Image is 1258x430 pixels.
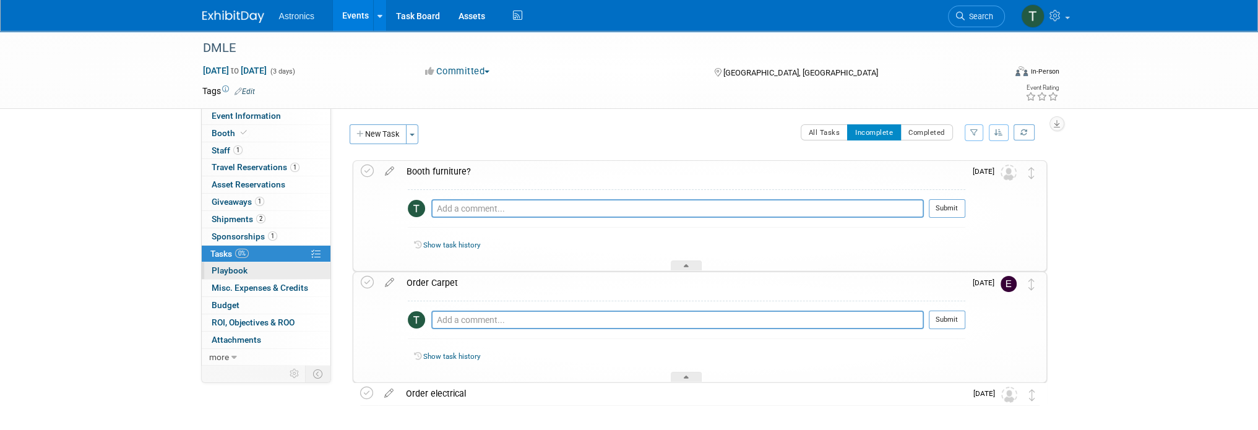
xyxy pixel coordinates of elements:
img: Format-Inperson.png [1015,66,1028,76]
a: edit [379,166,400,177]
a: Tasks0% [202,246,330,262]
a: Staff1 [202,142,330,159]
span: Travel Reservations [212,162,299,172]
button: Submit [929,311,965,329]
span: Astronics [279,11,315,21]
span: Giveaways [212,197,264,207]
span: Tasks [210,249,249,259]
a: Sponsorships1 [202,228,330,245]
a: Event Information [202,108,330,124]
a: Refresh [1014,124,1035,140]
span: [GEOGRAPHIC_DATA], [GEOGRAPHIC_DATA] [723,68,878,77]
a: Show task history [423,352,480,361]
span: Booth [212,128,249,138]
span: 1 [268,231,277,241]
span: Shipments [212,214,265,224]
i: Booth reservation complete [241,129,247,136]
img: Unassigned [1001,387,1017,403]
div: In-Person [1030,67,1059,76]
a: edit [378,388,400,399]
img: Tiffany Branin [1021,4,1045,28]
span: more [209,352,229,362]
a: Asset Reservations [202,176,330,193]
span: Attachments [212,335,261,345]
span: Staff [212,145,243,155]
button: New Task [350,124,407,144]
img: Tiffany Branin [408,200,425,217]
img: Unassigned [1001,165,1017,181]
a: Edit [235,87,255,96]
span: 1 [255,197,264,206]
button: Submit [929,199,965,218]
span: [DATE] [DATE] [202,65,267,76]
span: 0% [235,249,249,258]
button: Committed [421,65,494,78]
span: Misc. Expenses & Credits [212,283,308,293]
a: Budget [202,297,330,314]
a: Show task history [423,241,480,249]
a: Booth [202,125,330,142]
span: Sponsorships [212,231,277,241]
span: Playbook [212,265,248,275]
div: Event Rating [1025,85,1058,91]
i: Move task [1029,389,1035,401]
td: Personalize Event Tab Strip [284,366,306,382]
a: Misc. Expenses & Credits [202,280,330,296]
a: Playbook [202,262,330,279]
i: Move task [1028,278,1035,290]
a: Attachments [202,332,330,348]
div: Event Format [932,64,1059,83]
span: [DATE] [973,389,1001,398]
i: Move task [1028,167,1035,179]
a: Shipments2 [202,211,330,228]
span: (3 days) [269,67,295,75]
div: Order Carpet [400,272,965,293]
a: Search [948,6,1005,27]
span: 2 [256,214,265,223]
div: DMLE [199,37,986,59]
a: Giveaways1 [202,194,330,210]
div: Order electrical [400,383,966,404]
span: ROI, Objectives & ROO [212,317,295,327]
a: more [202,349,330,366]
td: Toggle Event Tabs [305,366,330,382]
img: Tiffany Branin [408,311,425,329]
img: Elizabeth Cortes [1001,276,1017,292]
span: [DATE] [973,167,1001,176]
img: ExhibitDay [202,11,264,23]
span: Event Information [212,111,281,121]
a: edit [379,277,400,288]
span: Search [965,12,993,21]
button: All Tasks [801,124,848,140]
span: to [229,66,241,75]
a: ROI, Objectives & ROO [202,314,330,331]
span: 1 [290,163,299,172]
div: Booth furniture? [400,161,965,182]
span: Asset Reservations [212,179,285,189]
span: [DATE] [973,278,1001,287]
a: Travel Reservations1 [202,159,330,176]
button: Completed [900,124,953,140]
button: Incomplete [847,124,901,140]
span: Budget [212,300,239,310]
span: 1 [233,145,243,155]
td: Tags [202,85,255,97]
